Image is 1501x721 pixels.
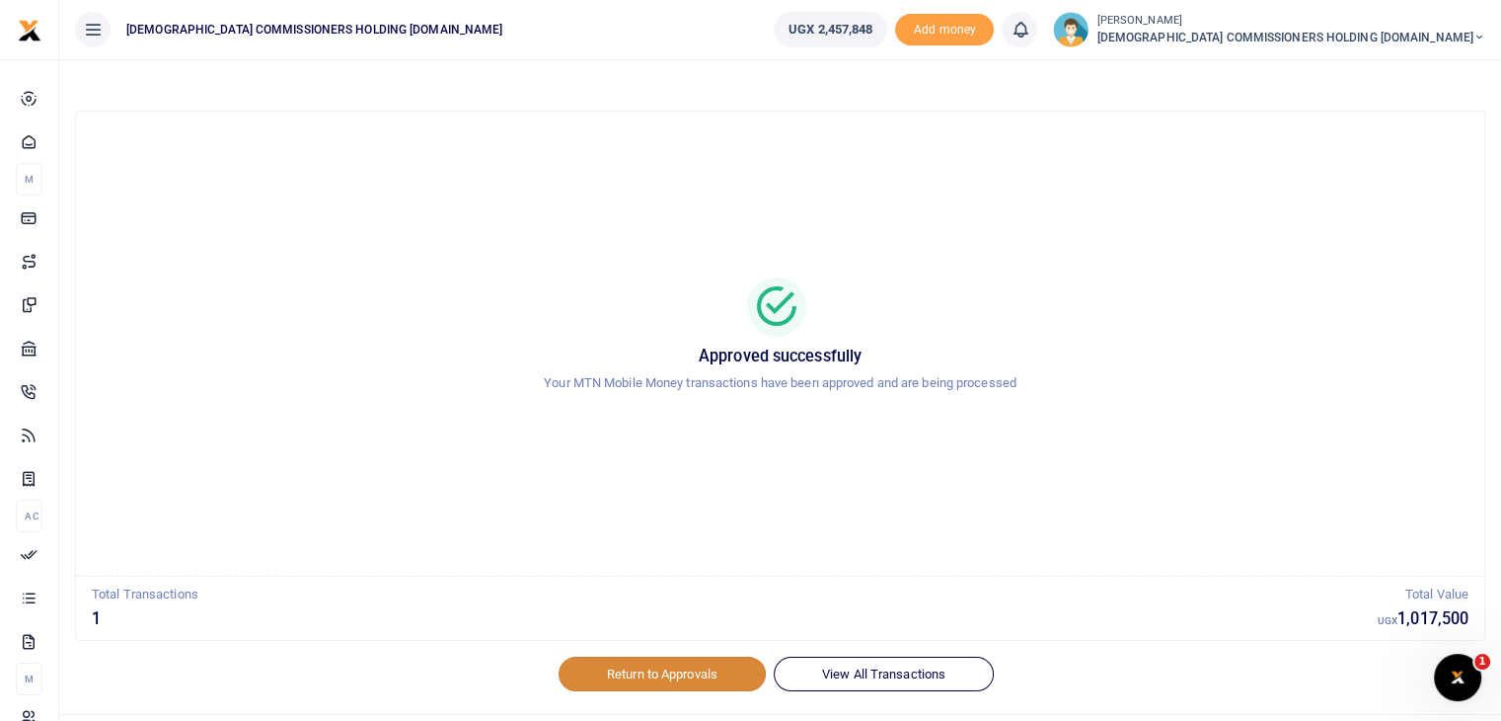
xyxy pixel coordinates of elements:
[1096,29,1485,46] span: [DEMOGRAPHIC_DATA] COMMISSIONERS HOLDING [DOMAIN_NAME]
[774,12,887,47] a: UGX 2,457,848
[100,373,1461,394] p: Your MTN Mobile Money transactions have been approved and are being processed
[1053,12,1485,47] a: profile-user [PERSON_NAME] [DEMOGRAPHIC_DATA] COMMISSIONERS HOLDING [DOMAIN_NAME]
[92,609,1378,629] h5: 1
[788,20,872,40] span: UGX 2,457,848
[16,163,42,196] li: M
[16,500,42,532] li: Ac
[774,657,994,690] a: View All Transactions
[18,19,41,42] img: logo-small
[895,21,994,36] a: Add money
[895,14,994,46] li: Toup your wallet
[1378,609,1468,629] h5: 1,017,500
[18,22,41,37] a: logo-small logo-large logo-large
[766,12,895,47] li: Wallet ballance
[92,585,1378,605] p: Total Transactions
[16,663,42,695] li: M
[895,14,994,46] span: Add money
[118,21,510,39] span: [DEMOGRAPHIC_DATA] COMMISSIONERS HOLDING [DOMAIN_NAME]
[1474,654,1490,670] span: 1
[100,347,1461,366] h5: Approved successfully
[1096,13,1485,30] small: [PERSON_NAME]
[559,657,766,690] a: Return to Approvals
[1434,654,1481,701] iframe: Intercom live chat
[1053,12,1088,47] img: profile-user
[1378,585,1468,605] p: Total Value
[1378,615,1397,626] small: UGX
